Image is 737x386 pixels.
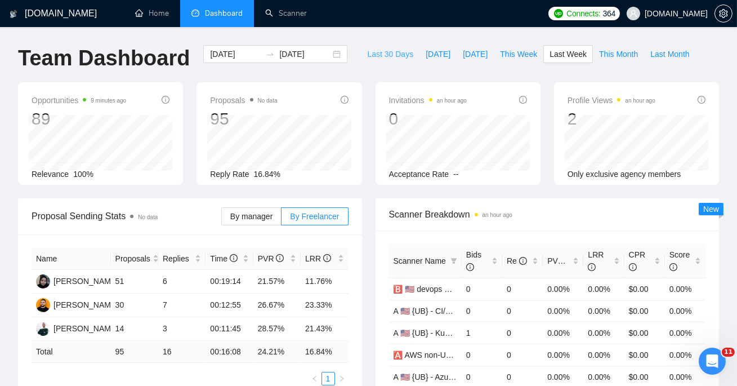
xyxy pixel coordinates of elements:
div: Отправить сообщение [23,226,188,238]
td: Total [32,341,111,363]
span: info-circle [669,263,677,271]
td: 0 [502,344,543,366]
button: Last 30 Days [361,45,419,63]
div: Недавние сообщения [23,161,202,173]
td: 14 [111,317,158,341]
span: [DATE] [426,48,450,60]
span: 100% [73,170,93,179]
iframe: To enrich screen reader interactions, please activate Accessibility in Grammarly extension settings [699,348,726,375]
td: 28.57% [253,317,301,341]
span: Relevance [32,170,69,179]
div: [PERSON_NAME] [53,299,118,311]
span: Rate your conversation [50,179,142,188]
td: 11.76% [301,270,348,294]
div: Profile image for OksanaRate your conversationOksana•4 дн. назад [12,168,213,210]
span: LRR [588,250,604,272]
td: 95 [111,341,158,363]
td: 0 [462,278,502,300]
img: VS [36,322,50,336]
td: 00:19:14 [206,270,253,294]
span: info-circle [162,96,169,104]
button: Помощь [150,282,225,327]
span: Last Week [550,48,587,60]
time: an hour ago [483,212,512,218]
span: dashboard [191,9,199,17]
td: 0.00% [665,344,705,366]
span: info-circle [323,254,331,262]
a: searchScanner [265,8,307,18]
span: Dashboard [205,8,243,18]
span: Only exclusive agency members [568,170,681,179]
td: 16 [158,341,206,363]
div: 0 [389,108,467,130]
span: -- [453,170,458,179]
span: user [629,10,637,17]
span: 364 [603,7,615,20]
time: 9 minutes ago [91,97,126,104]
li: Next Page [335,372,349,385]
td: 16.84 % [301,341,348,363]
button: left [308,372,321,385]
img: Profile image for Dima [142,18,164,41]
td: 00:12:55 [206,294,253,317]
div: 89 [32,108,126,130]
td: 0.00% [665,300,705,322]
span: left [311,375,318,382]
td: 0.00% [583,322,624,344]
span: CPR [629,250,646,272]
div: Закрыть [194,18,214,38]
a: 1 [322,372,334,385]
span: Replies [163,252,193,265]
a: VS[PERSON_NAME] [36,323,118,332]
div: 2 [568,108,655,130]
span: Scanner Breakdown [389,207,706,221]
a: 🅰️ AWS non-US/AU/CA - [394,350,482,360]
td: $0.00 [624,300,665,322]
td: 23.33% [301,294,348,317]
span: info-circle [276,254,284,262]
span: info-circle [698,96,705,104]
span: Time [210,254,237,263]
th: Name [32,248,111,270]
span: Proposals [210,94,277,107]
span: 11 [722,348,735,357]
td: 3 [158,317,206,341]
span: to [266,50,275,59]
img: Profile image for Nazar [120,18,143,41]
td: 0.00% [543,300,583,322]
a: DK[PERSON_NAME] [36,300,118,309]
img: logo [23,21,41,39]
button: This Week [494,45,543,63]
a: homeHome [135,8,169,18]
td: 00:16:08 [206,341,253,363]
span: LRR [305,254,331,263]
td: 0.00% [583,278,624,300]
img: DK [36,298,50,312]
li: 1 [321,372,335,385]
td: 1 [462,322,502,344]
div: 95 [210,108,277,130]
div: Обычно мы отвечаем в течение менее минуты [23,238,188,261]
button: right [335,372,349,385]
div: Недавние сообщенияProfile image for OksanaRate your conversationOksana•4 дн. назад [11,152,214,211]
span: info-circle [566,257,574,265]
td: 00:11:45 [206,317,253,341]
td: $0.00 [624,344,665,366]
input: End date [279,48,330,60]
td: 51 [111,270,158,294]
td: 0.00% [543,344,583,366]
div: Отправить сообщениеОбычно мы отвечаем в течение менее минуты [11,216,214,271]
td: $0.00 [624,278,665,300]
span: Re [507,256,527,265]
td: 0.00% [543,322,583,344]
span: PVR [258,254,284,263]
button: Чат [75,282,150,327]
span: info-circle [341,96,349,104]
img: logo [10,5,17,23]
button: [DATE] [457,45,494,63]
p: Здравствуйте! 👋 [23,80,203,99]
span: No data [258,97,278,104]
span: Чат [105,310,120,318]
a: YH[PERSON_NAME] [36,276,118,285]
td: 0.00% [665,322,705,344]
